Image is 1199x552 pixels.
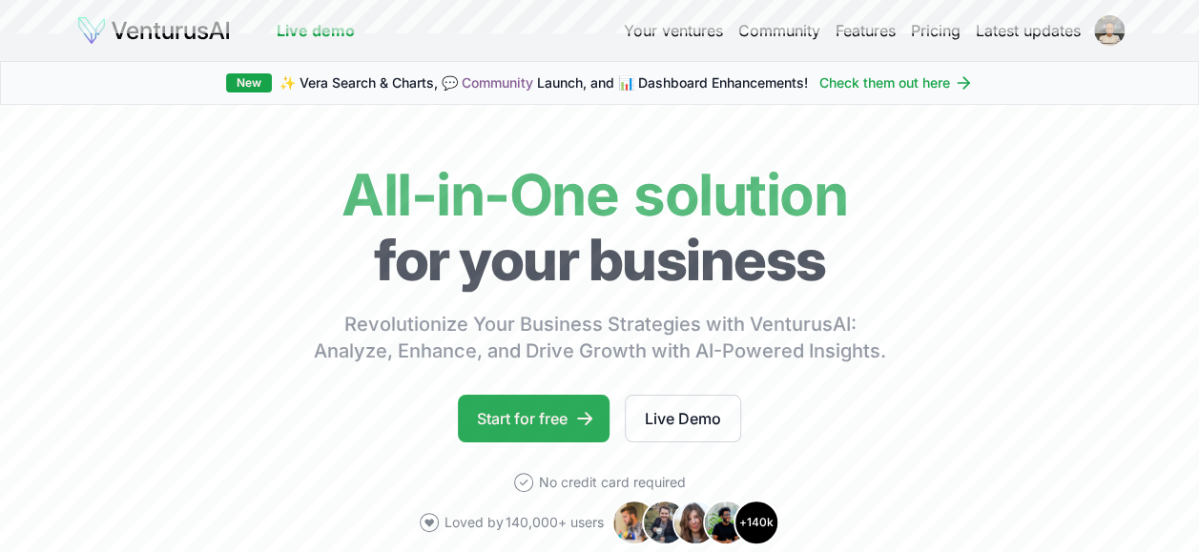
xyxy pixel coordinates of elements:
img: Avatar 4 [703,500,749,545]
span: ✨ Vera Search & Charts, 💬 Launch, and 📊 Dashboard Enhancements! [279,73,808,92]
a: Start for free [458,395,610,442]
div: New [226,73,272,92]
a: Check them out here [819,73,973,92]
img: Avatar 3 [672,500,718,545]
img: Avatar 1 [611,500,657,545]
img: Avatar 2 [642,500,688,545]
a: Community [462,74,533,91]
a: Live Demo [625,395,741,442]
